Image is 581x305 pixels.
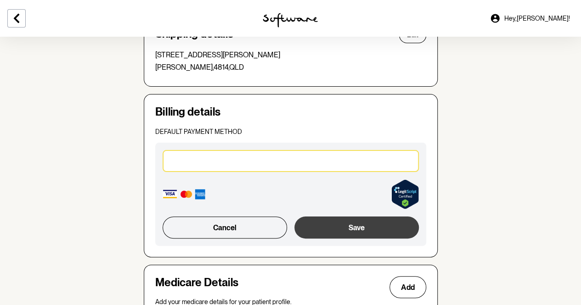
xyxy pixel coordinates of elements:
[169,156,412,166] iframe: Secure card payment input frame
[163,188,207,201] img: Accepted card types: Visa, Mastercard, Amex
[155,105,426,119] h4: Billing details
[263,13,318,28] img: software logo
[389,276,426,298] button: Add
[401,283,415,292] span: Add
[155,276,238,298] h4: Medicare Details
[391,179,419,209] a: Verify LegitScript Approval
[484,7,575,29] a: Hey,[PERSON_NAME]!
[155,128,242,135] span: Default payment method
[163,216,288,238] button: Cancel
[391,179,419,209] img: LegitScript approved
[155,50,426,59] p: [STREET_ADDRESS][PERSON_NAME]
[155,63,426,72] p: [PERSON_NAME] , 4814 , QLD
[504,15,570,22] span: Hey, [PERSON_NAME] !
[294,216,418,238] button: Save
